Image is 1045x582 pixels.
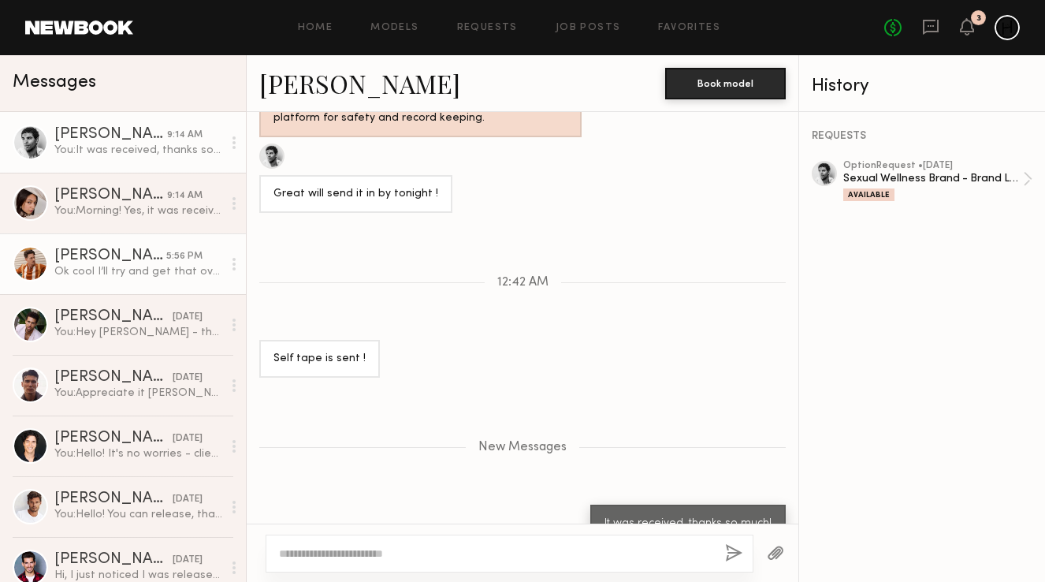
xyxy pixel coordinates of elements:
[54,248,166,264] div: [PERSON_NAME]
[173,431,203,446] div: [DATE]
[166,249,203,264] div: 5:56 PM
[54,491,173,507] div: [PERSON_NAME]
[843,161,1023,171] div: option Request • [DATE]
[54,127,167,143] div: [PERSON_NAME]
[273,185,438,203] div: Great will send it in by tonight !
[54,507,222,522] div: You: Hello! You can release, thank you!
[812,77,1032,95] div: History
[54,431,173,446] div: [PERSON_NAME]
[13,73,96,91] span: Messages
[665,68,786,99] button: Book model
[167,128,203,143] div: 9:14 AM
[173,553,203,568] div: [DATE]
[976,14,981,23] div: 3
[54,446,222,461] div: You: Hello! It's no worries - client ended up confirming another talent but we appreciate you!
[54,188,167,203] div: [PERSON_NAME]
[457,23,518,33] a: Requests
[173,492,203,507] div: [DATE]
[273,350,366,368] div: Self tape is sent !
[812,131,1032,142] div: REQUESTS
[54,309,173,325] div: [PERSON_NAME]
[54,325,222,340] div: You: Hey [PERSON_NAME] - thank you for letting us know you're available for the shoot on the 26th...
[843,171,1023,186] div: Sexual Wellness Brand - Brand Launch Shoot
[478,441,567,454] span: New Messages
[658,23,720,33] a: Favorites
[173,310,203,325] div: [DATE]
[54,264,222,279] div: Ok cool I’ll try and get that over asap
[54,370,173,386] div: [PERSON_NAME]
[497,276,549,289] span: 12:42 AM
[843,188,894,201] div: Available
[556,23,621,33] a: Job Posts
[54,552,173,568] div: [PERSON_NAME]
[370,23,418,33] a: Models
[843,161,1032,201] a: optionRequest •[DATE]Sexual Wellness Brand - Brand Launch ShootAvailable
[54,386,222,401] div: You: Appreciate it [PERSON_NAME]!
[259,66,460,100] a: [PERSON_NAME]
[604,515,772,533] div: It was received, thanks so much!
[173,371,203,386] div: [DATE]
[54,203,222,218] div: You: Morning! Yes, it was received, thanks so much
[54,143,222,158] div: You: It was received, thanks so much!
[665,76,786,89] a: Book model
[298,23,333,33] a: Home
[167,188,203,203] div: 9:14 AM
